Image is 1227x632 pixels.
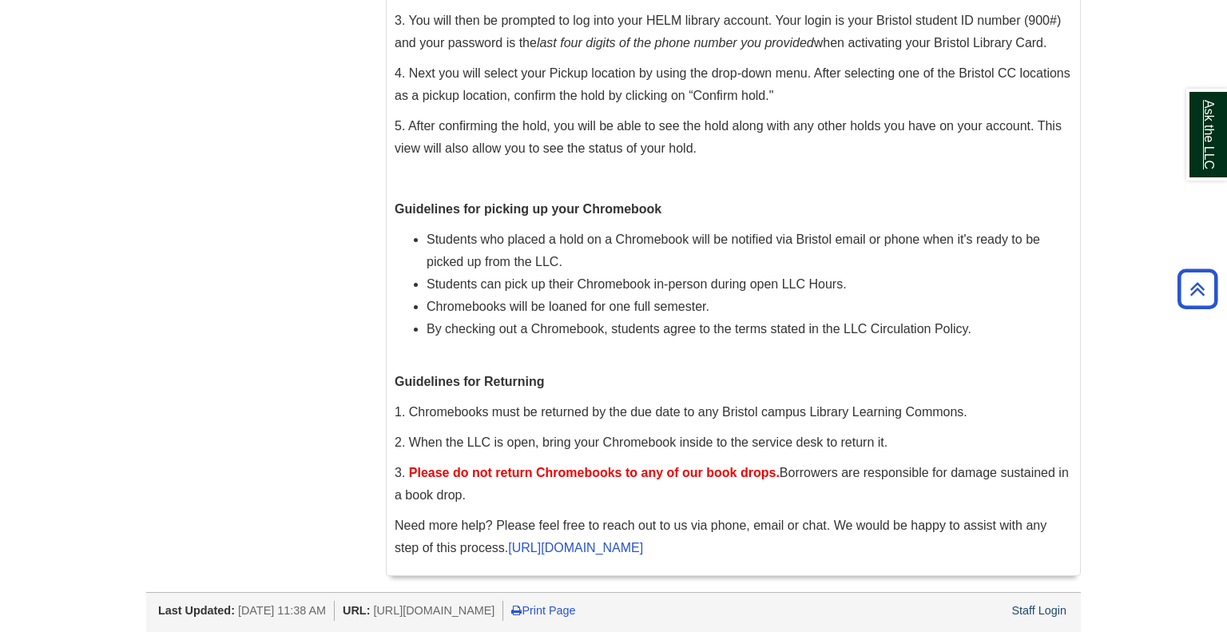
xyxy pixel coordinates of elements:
a: Print Page [511,604,575,617]
span: [DATE] 11:38 AM [238,604,326,617]
em: last four digits of the phone number you provided [537,36,814,50]
span: 3. Borrowers are responsible for damage sustained in a book drop. [395,466,1069,502]
span: 2. When the LLC is open, bring your Chromebook inside to the service desk to return it. [395,435,887,449]
span: [URL][DOMAIN_NAME] [373,604,494,617]
a: [URL][DOMAIN_NAME] [508,541,643,554]
a: Staff Login [1011,604,1066,617]
a: Back to Top [1172,278,1223,300]
span: Guidelines for picking up your Chromebook [395,202,661,216]
span: 3. You will then be prompted to log into your HELM library account. Your login is your Bristol st... [395,14,1061,50]
span: Students who placed a hold on a Chromebook will be notified via Bristol email or phone when it's ... [427,233,1040,268]
span: 4. Next you will select your Pickup location by using the drop-down menu. After selecting one of ... [395,66,1070,102]
span: Need more help? Please feel free to reach out to us via phone, email or chat. We would be happy t... [395,519,1046,554]
i: Print Page [511,605,522,616]
span: URL: [343,604,370,617]
strong: Please do not return Chromebooks to any of our book drops. [409,466,780,479]
span: By checking out a Chromebook, students agree to the terms stated in the LLC Circulation Policy. [427,322,971,336]
span: Last Updated: [158,604,235,617]
span: Chromebooks will be loaned for one full semester. [427,300,709,313]
span: Guidelines for Returning [395,375,545,388]
span: 1. Chromebooks must be returned by the due date to any Bristol campus Library Learning Commons. [395,405,967,419]
span: 5. After confirming the hold, you will be able to see the hold along with any other holds you hav... [395,119,1062,155]
span: Students can pick up their Chromebook in-person during open LLC Hours. [427,277,847,291]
